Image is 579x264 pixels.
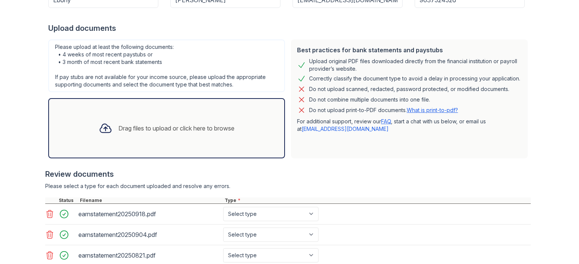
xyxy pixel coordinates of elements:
[78,197,223,203] div: Filename
[297,46,522,55] div: Best practices for bank statements and paystubs
[309,58,522,73] div: Upload original PDF files downloaded directly from the financial institution or payroll provider’...
[57,197,78,203] div: Status
[45,182,531,190] div: Please select a type for each document uploaded and resolve any errors.
[78,208,220,220] div: earnstatement20250918.pdf
[309,74,520,83] div: Correctly classify the document type to avoid a delay in processing your application.
[78,229,220,241] div: earnstatement20250904.pdf
[407,107,458,113] a: What is print-to-pdf?
[223,197,531,203] div: Type
[302,126,389,132] a: [EMAIL_ADDRESS][DOMAIN_NAME]
[309,85,509,94] div: Do not upload scanned, redacted, password protected, or modified documents.
[309,106,458,114] p: Do not upload print-to-PDF documents.
[45,169,531,179] div: Review documents
[297,118,522,133] p: For additional support, review our , start a chat with us below, or email us at
[309,95,430,104] div: Do not combine multiple documents into one file.
[78,249,220,261] div: earnstatement20250821.pdf
[381,118,391,124] a: FAQ
[48,23,531,33] div: Upload documents
[118,124,234,133] div: Drag files to upload or click here to browse
[48,39,285,92] div: Please upload at least the following documents: • 4 weeks of most recent paystubs or • 3 month of...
